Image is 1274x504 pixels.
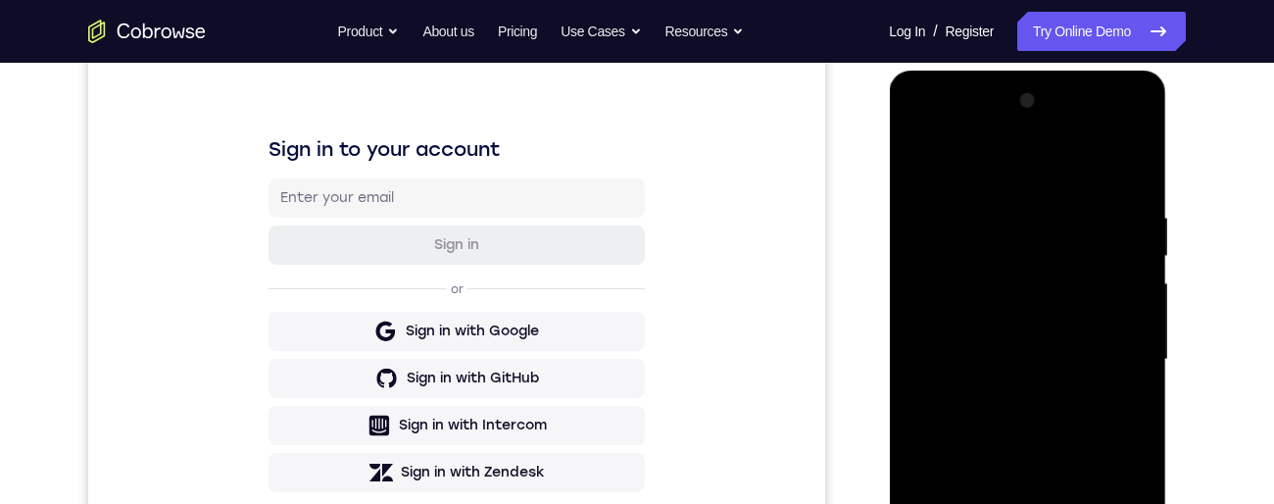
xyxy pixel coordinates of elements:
[180,358,557,397] button: Sign in with GitHub
[359,280,379,296] p: or
[180,311,557,350] button: Sign in with Google
[561,12,641,51] button: Use Cases
[318,368,451,387] div: Sign in with GitHub
[946,12,994,51] a: Register
[498,12,537,51] a: Pricing
[180,405,557,444] button: Sign in with Intercom
[889,12,925,51] a: Log In
[933,20,937,43] span: /
[338,12,400,51] button: Product
[318,321,451,340] div: Sign in with Google
[422,12,473,51] a: About us
[180,134,557,162] h1: Sign in to your account
[180,452,557,491] button: Sign in with Zendesk
[311,415,459,434] div: Sign in with Intercom
[1017,12,1186,51] a: Try Online Demo
[313,462,457,481] div: Sign in with Zendesk
[192,187,545,207] input: Enter your email
[88,20,206,43] a: Go to the home page
[180,225,557,264] button: Sign in
[665,12,745,51] button: Resources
